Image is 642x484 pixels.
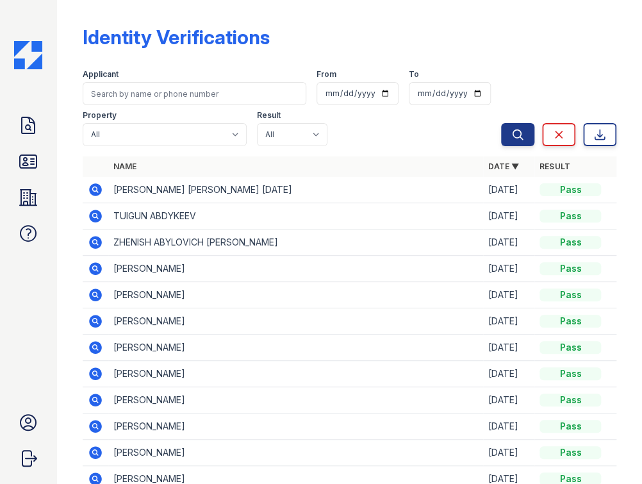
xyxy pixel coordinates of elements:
[483,256,534,282] td: [DATE]
[257,110,281,121] label: Result
[539,315,601,328] div: Pass
[539,262,601,275] div: Pass
[409,69,419,79] label: To
[14,41,42,69] img: CE_Icon_Blue-c292c112584629df590d857e76928e9f676e5b41ef8f769ba2f05ee15b207248.png
[539,210,601,222] div: Pass
[108,282,483,308] td: [PERSON_NAME]
[539,236,601,249] div: Pass
[539,183,601,196] div: Pass
[539,420,601,433] div: Pass
[483,361,534,387] td: [DATE]
[483,177,534,203] td: [DATE]
[108,335,483,361] td: [PERSON_NAME]
[108,361,483,387] td: [PERSON_NAME]
[483,413,534,440] td: [DATE]
[488,162,519,171] a: Date ▼
[539,394,601,406] div: Pass
[539,288,601,301] div: Pass
[108,387,483,413] td: [PERSON_NAME]
[108,203,483,229] td: TUIGUN ABDYKEEV
[83,82,306,105] input: Search by name or phone number
[539,446,601,459] div: Pass
[539,341,601,354] div: Pass
[108,308,483,335] td: [PERSON_NAME]
[483,387,534,413] td: [DATE]
[108,229,483,256] td: ZHENISH ABYLOVICH [PERSON_NAME]
[83,69,119,79] label: Applicant
[483,203,534,229] td: [DATE]
[483,282,534,308] td: [DATE]
[113,162,136,171] a: Name
[317,69,336,79] label: From
[539,162,570,171] a: Result
[483,440,534,466] td: [DATE]
[108,177,483,203] td: [PERSON_NAME] [PERSON_NAME] [DATE]
[539,367,601,380] div: Pass
[108,440,483,466] td: [PERSON_NAME]
[483,229,534,256] td: [DATE]
[108,413,483,440] td: [PERSON_NAME]
[483,308,534,335] td: [DATE]
[83,26,270,49] div: Identity Verifications
[483,335,534,361] td: [DATE]
[83,110,117,121] label: Property
[108,256,483,282] td: [PERSON_NAME]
